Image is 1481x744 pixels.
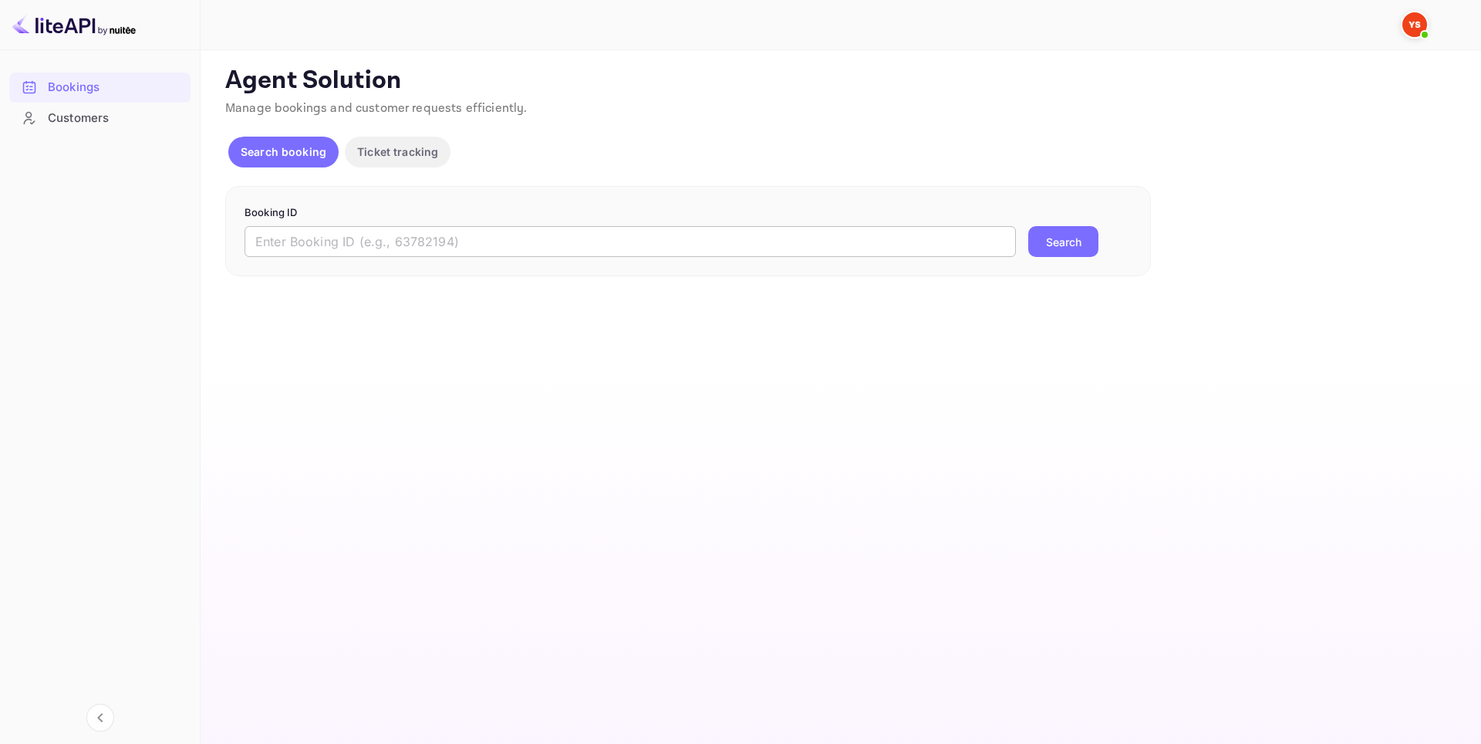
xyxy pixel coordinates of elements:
[48,79,183,96] div: Bookings
[245,205,1132,221] p: Booking ID
[245,226,1016,257] input: Enter Booking ID (e.g., 63782194)
[1402,12,1427,37] img: Yandex Support
[9,103,191,132] a: Customers
[225,66,1453,96] p: Agent Solution
[9,103,191,134] div: Customers
[48,110,183,127] div: Customers
[86,704,114,732] button: Collapse navigation
[357,144,438,160] p: Ticket tracking
[225,100,528,117] span: Manage bookings and customer requests efficiently.
[12,12,136,37] img: LiteAPI logo
[1028,226,1098,257] button: Search
[9,73,191,103] div: Bookings
[9,73,191,101] a: Bookings
[241,144,326,160] p: Search booking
